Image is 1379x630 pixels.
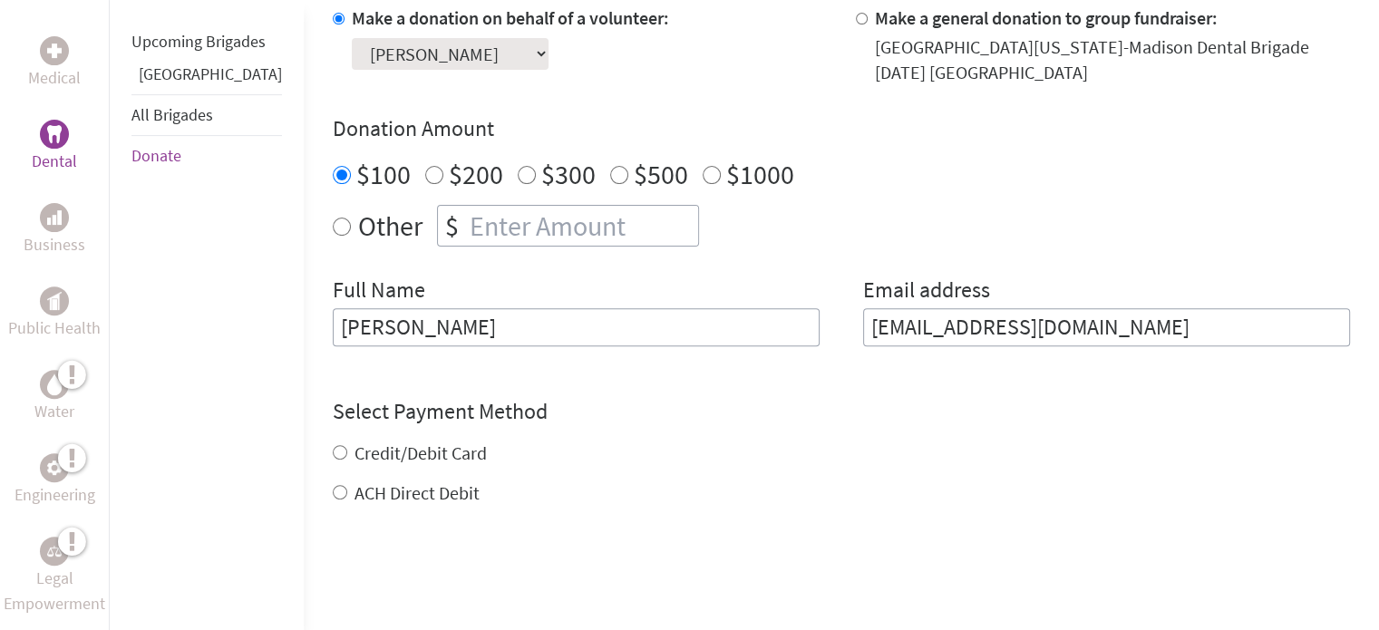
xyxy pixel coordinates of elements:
[8,286,101,341] a: Public HealthPublic Health
[34,370,74,424] a: WaterWater
[4,566,105,616] p: Legal Empowerment
[863,308,1350,346] input: Your Email
[333,308,820,346] input: Enter Full Name
[131,94,282,136] li: All Brigades
[131,136,282,176] li: Donate
[15,453,95,508] a: EngineeringEngineering
[131,145,181,166] a: Donate
[466,206,698,246] input: Enter Amount
[438,206,466,246] div: $
[47,460,62,475] img: Engineering
[352,6,669,29] label: Make a donation on behalf of a volunteer:
[28,65,81,91] p: Medical
[333,276,425,308] label: Full Name
[24,232,85,257] p: Business
[541,157,596,191] label: $300
[32,149,77,174] p: Dental
[47,292,62,310] img: Public Health
[40,286,69,315] div: Public Health
[24,203,85,257] a: BusinessBusiness
[131,62,282,94] li: Guatemala
[358,205,422,247] label: Other
[40,370,69,399] div: Water
[40,36,69,65] div: Medical
[875,34,1350,85] div: [GEOGRAPHIC_DATA][US_STATE]-Madison Dental Brigade [DATE] [GEOGRAPHIC_DATA]
[40,537,69,566] div: Legal Empowerment
[28,36,81,91] a: MedicalMedical
[449,157,503,191] label: $200
[131,22,282,62] li: Upcoming Brigades
[875,6,1218,29] label: Make a general donation to group fundraiser:
[333,397,1350,426] h4: Select Payment Method
[40,453,69,482] div: Engineering
[131,31,266,52] a: Upcoming Brigades
[15,482,95,508] p: Engineering
[47,44,62,58] img: Medical
[47,125,62,142] img: Dental
[47,546,62,557] img: Legal Empowerment
[356,157,411,191] label: $100
[354,441,487,464] label: Credit/Debit Card
[863,276,990,308] label: Email address
[354,481,480,504] label: ACH Direct Debit
[139,63,282,84] a: [GEOGRAPHIC_DATA]
[634,157,688,191] label: $500
[40,203,69,232] div: Business
[333,542,608,613] iframe: reCAPTCHA
[131,104,213,125] a: All Brigades
[34,399,74,424] p: Water
[333,114,1350,143] h4: Donation Amount
[47,210,62,225] img: Business
[40,120,69,149] div: Dental
[8,315,101,341] p: Public Health
[4,537,105,616] a: Legal EmpowermentLegal Empowerment
[47,373,62,394] img: Water
[726,157,794,191] label: $1000
[32,120,77,174] a: DentalDental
